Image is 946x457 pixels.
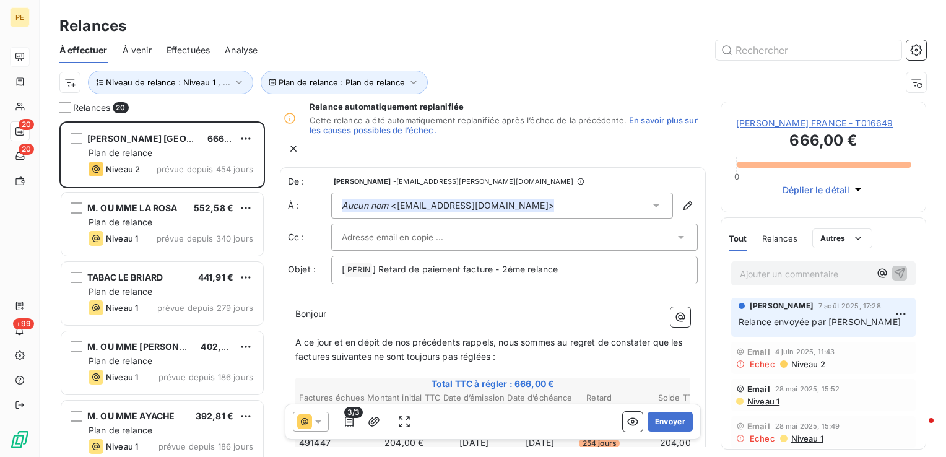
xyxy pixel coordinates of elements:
div: PE [10,7,30,27]
td: 204,00 € [625,436,700,450]
h3: 666,00 € [736,129,911,154]
span: 491447 [299,437,331,449]
span: 20 [19,144,34,155]
span: TABAC LE BRIARD [87,272,163,282]
a: 20 [10,146,29,166]
span: Echec [750,359,775,369]
button: Déplier le détail [779,183,869,197]
span: M. OU MME [PERSON_NAME] [87,341,214,352]
span: Plan de relance [89,425,152,435]
span: A ce jour et en dépit de nos précédents rappels, nous sommes au regret de constater que les factu... [295,337,685,362]
span: Email [747,421,770,431]
span: Plan de relance [89,217,152,227]
span: 20 [19,119,34,130]
span: Niveau 1 [106,442,138,451]
span: Niveau 1 [106,303,138,313]
em: Aucun nom [342,199,388,212]
th: Retard [575,391,624,404]
a: En savoir plus sur les causes possibles de l’échec. [310,115,698,135]
span: Niveau 1 [746,396,779,406]
span: +99 [13,318,34,329]
span: 666,00 € [207,133,247,144]
span: Relances [762,233,797,243]
span: prévue depuis 186 jours [158,372,253,382]
span: Total TTC à régler : 666,00 € [297,378,688,390]
span: Effectuées [167,44,210,56]
span: À effectuer [59,44,108,56]
span: Niveau 1 [106,372,138,382]
span: prévue depuis 186 jours [158,442,253,451]
span: prévue depuis 340 jours [157,233,253,243]
td: 204,00 € [367,436,441,450]
span: [PERSON_NAME] [750,300,814,311]
span: ] Retard de paiement facture - 2ème relance [373,264,558,274]
span: Plan de relance [89,286,152,297]
span: Niveau de relance : Niveau 1 , ... [106,77,230,87]
span: Cette relance a été automatiquement replanifiée après l’échec de la précédente. [310,115,627,125]
th: Solde TTC [625,391,700,404]
input: Rechercher [716,40,901,60]
span: Objet : [288,264,316,274]
td: [DATE] [506,436,573,450]
span: 7 août 2025, 17:28 [818,302,881,310]
span: 3/3 [344,407,363,418]
span: [PERSON_NAME] FRANCE - T016649 [736,117,911,129]
button: Autres [812,228,872,248]
span: Plan de relance [89,355,152,366]
span: prévue depuis 279 jours [157,303,253,313]
span: 4 juin 2025, 11:43 [775,348,835,355]
span: Niveau 2 [790,359,825,369]
span: Bonjour [295,308,326,319]
th: Montant initial TTC [367,391,441,404]
span: Email [747,384,770,394]
span: [ [342,264,345,274]
span: 28 mai 2025, 15:49 [775,422,840,430]
span: M. OU MME AYACHE [87,411,175,421]
label: Cc : [288,231,331,243]
div: <[EMAIL_ADDRESS][DOMAIN_NAME]> [342,199,554,212]
span: PERIN [345,263,372,277]
input: Adresse email en copie ... [342,228,475,246]
span: Tout [729,233,747,243]
div: grid [59,121,265,457]
span: 0 [734,172,739,181]
span: [PERSON_NAME] [334,178,391,185]
label: À : [288,199,331,212]
span: - [EMAIL_ADDRESS][PERSON_NAME][DOMAIN_NAME] [393,178,573,185]
span: [PERSON_NAME] [GEOGRAPHIC_DATA] [87,133,256,144]
td: [DATE] [443,436,505,450]
img: Logo LeanPay [10,430,30,450]
span: Echec [750,433,775,443]
button: Envoyer [648,412,693,432]
span: prévue depuis 454 jours [157,164,253,174]
span: Niveau 1 [790,433,823,443]
span: M. OU MME LA ROSA [87,202,178,213]
span: 392,81 € [196,411,233,421]
th: Factures échues [298,391,365,404]
span: Plan de relance : Plan de relance [279,77,405,87]
span: À venir [123,44,152,56]
h3: Relances [59,15,126,37]
span: 254 jours [579,438,620,449]
span: Relance automatiquement replanifiée [310,102,706,111]
span: 552,58 € [194,202,233,213]
span: Plan de relance [89,147,152,158]
span: Relance envoyée par [PERSON_NAME] [739,316,901,327]
span: De : [288,175,331,188]
iframe: Intercom live chat [904,415,934,445]
button: Plan de relance : Plan de relance [261,71,428,94]
span: Email [747,347,770,357]
span: Niveau 2 [106,164,140,174]
span: Déplier le détail [783,183,850,196]
span: 402,96 € [201,341,240,352]
span: Niveau 1 [106,233,138,243]
span: Analyse [225,44,258,56]
button: Niveau de relance : Niveau 1 , ... [88,71,253,94]
span: 441,91 € [198,272,233,282]
span: 28 mai 2025, 15:52 [775,385,840,393]
span: 20 [113,102,128,113]
th: Date d’émission [443,391,505,404]
span: Relances [73,102,110,114]
a: 20 [10,121,29,141]
th: Date d’échéance [506,391,573,404]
